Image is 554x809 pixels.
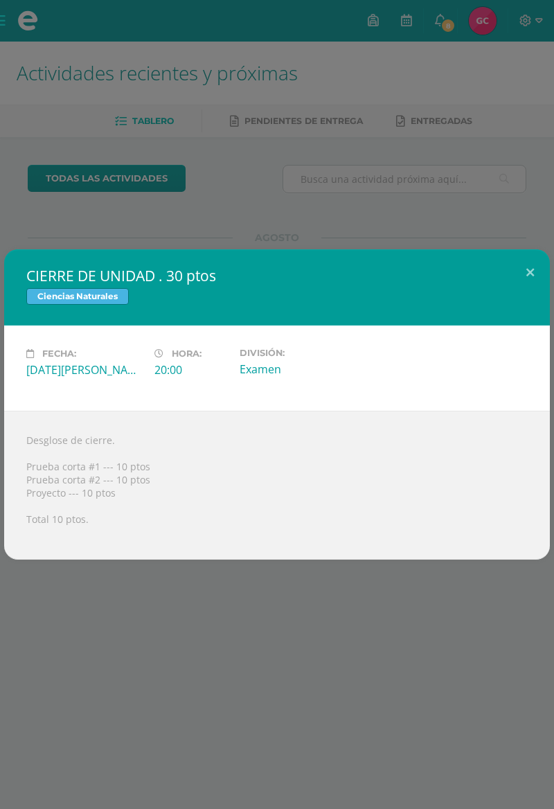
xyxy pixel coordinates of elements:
h2: CIERRE DE UNIDAD . 30 ptos [26,266,528,285]
span: Ciencias Naturales [26,288,129,305]
div: [DATE][PERSON_NAME] [26,362,143,377]
div: Examen [240,362,357,377]
div: 20:00 [154,362,229,377]
button: Close (Esc) [510,249,550,296]
span: Fecha: [42,348,76,359]
label: División: [240,348,357,358]
span: Hora: [172,348,202,359]
div: Desglose de cierre. Prueba corta #1 --- 10 ptos Prueba corta #2 --- 10 ptos Proyecto --- 10 ptos ... [4,411,550,560]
